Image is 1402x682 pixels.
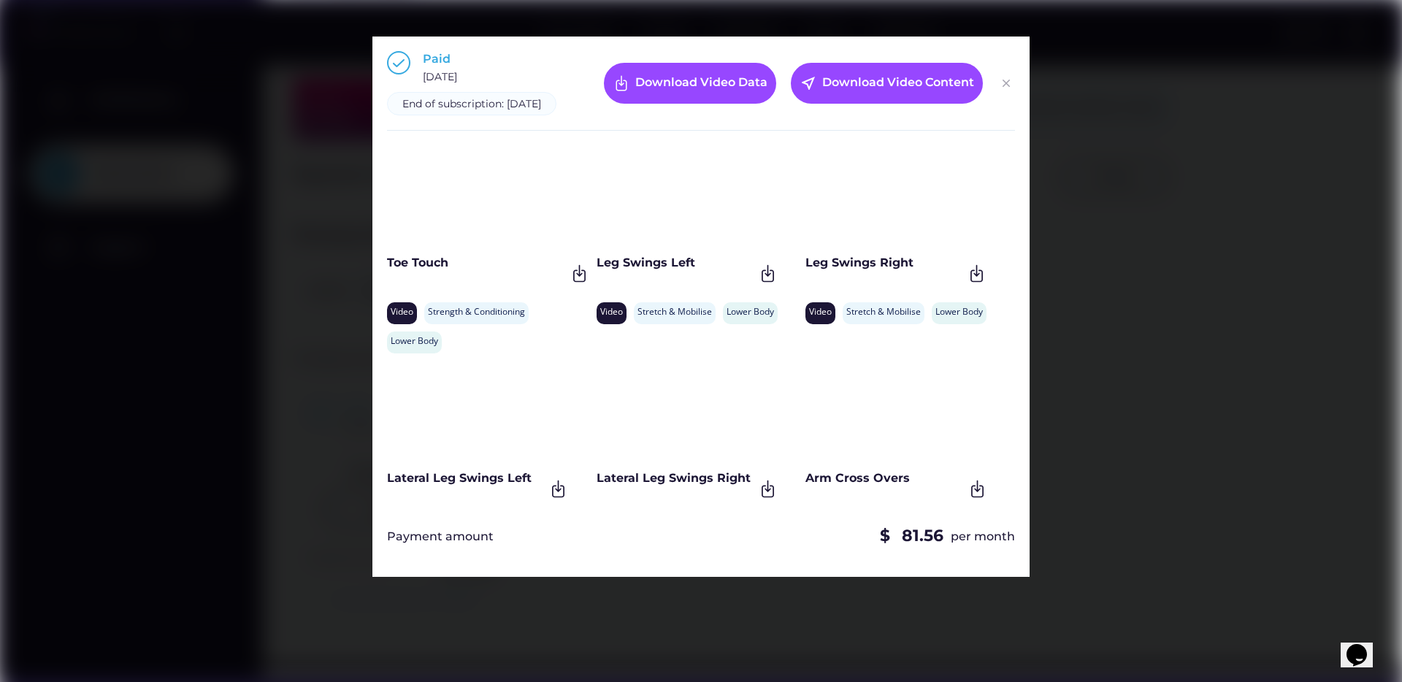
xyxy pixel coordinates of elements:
div: Lateral Leg Swings Right [597,470,754,486]
img: Frame.svg [548,479,568,499]
div: Stretch & Mobilise [846,306,921,318]
div: Lower Body [935,306,983,318]
div: Video [391,306,413,318]
img: Frame.svg [967,264,987,283]
iframe: Women's_Hormonal_Health_and_Nutrition_Part_1_-_The_Menstruation_Phase_by_Renata [805,361,987,459]
iframe: Women's_Hormonal_Health_and_Nutrition_Part_1_-_The_Menstruation_Phase_by_Renata [387,361,568,459]
button: near_me [800,74,817,92]
img: Frame%20%287%29.svg [613,74,630,92]
div: Arm Cross Overs [805,470,964,486]
iframe: Women's_Hormonal_Health_and_Nutrition_Part_1_-_The_Menstruation_Phase_by_Renata [387,145,589,244]
div: Video [600,306,623,318]
div: Paid [423,51,451,67]
img: Frame.svg [968,479,987,499]
iframe: Women's_Hormonal_Health_and_Nutrition_Part_1_-_The_Menstruation_Phase_by_Renata [597,361,778,459]
div: Leg Swings Right [805,255,963,271]
img: Frame.svg [758,264,778,283]
div: [DATE] [423,70,457,85]
div: Leg Swings Left [597,255,754,271]
img: Frame.svg [570,264,589,283]
img: Group%201000002326%20%281%29.svg [997,74,1015,92]
div: End of subscription: [DATE] [402,97,541,112]
div: Download Video Data [635,74,767,92]
div: Stretch & Mobilise [637,306,712,318]
div: Lower Body [727,306,774,318]
img: Group%201000002397.svg [387,51,410,74]
div: Strength & Conditioning [428,306,525,318]
div: Lateral Leg Swings Left [387,470,545,486]
img: Frame.svg [758,479,778,499]
iframe: Women's_Hormonal_Health_and_Nutrition_Part_1_-_The_Menstruation_Phase_by_Renata [597,145,778,244]
div: Video [809,306,832,318]
div: $ [880,525,895,548]
iframe: Women's_Hormonal_Health_and_Nutrition_Part_1_-_The_Menstruation_Phase_by_Renata [805,145,987,244]
div: Toe Touch [387,255,566,271]
div: Lower Body [391,335,438,348]
iframe: chat widget [1341,624,1387,667]
div: Payment amount [387,529,494,545]
div: 81.56 [902,525,943,548]
div: per month [951,529,1015,545]
div: Download Video Content [822,74,974,92]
